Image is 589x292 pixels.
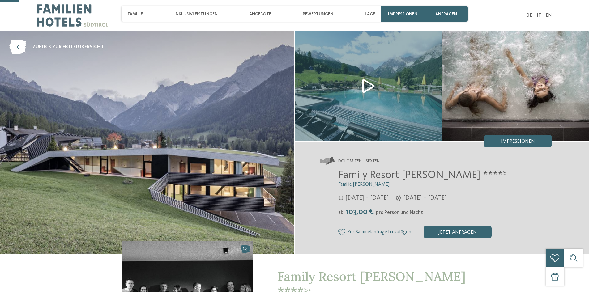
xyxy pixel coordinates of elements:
[338,195,344,201] i: Öffnungszeiten im Sommer
[344,208,375,216] span: 103,00 €
[295,31,442,141] img: Unser Familienhotel in Sexten, euer Urlaubszuhause in den Dolomiten
[395,195,402,201] i: Öffnungszeiten im Winter
[338,210,344,215] span: ab
[442,31,589,141] img: Unser Familienhotel in Sexten, euer Urlaubszuhause in den Dolomiten
[338,158,380,164] span: Dolomiten – Sexten
[537,13,541,18] a: IT
[9,40,104,54] a: zurück zur Hotelübersicht
[376,210,423,215] span: pro Person und Nacht
[32,44,104,50] span: zurück zur Hotelübersicht
[424,226,492,238] div: jetzt anfragen
[501,139,535,144] span: Impressionen
[546,13,552,18] a: EN
[526,13,532,18] a: DE
[338,170,507,180] span: Family Resort [PERSON_NAME] ****ˢ
[338,182,390,187] span: Familie [PERSON_NAME]
[403,194,446,202] span: [DATE] – [DATE]
[345,194,389,202] span: [DATE] – [DATE]
[347,230,411,235] span: Zur Sammelanfrage hinzufügen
